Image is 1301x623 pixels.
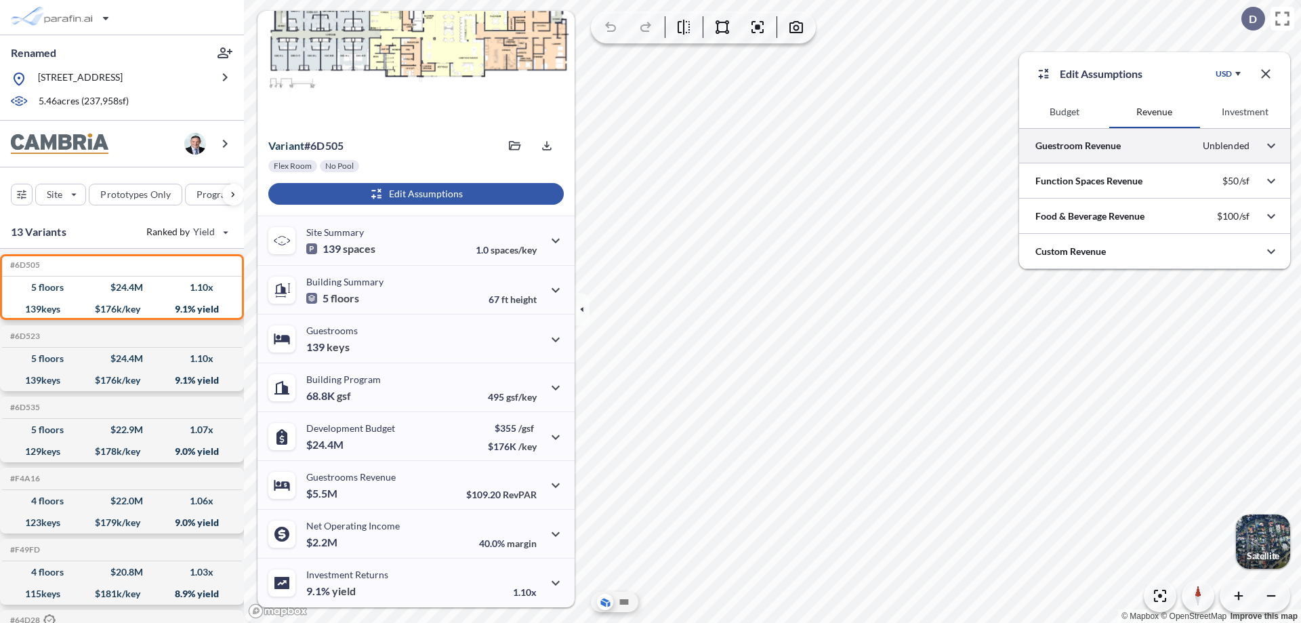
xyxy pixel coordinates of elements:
p: Building Program [306,374,381,385]
span: keys [327,340,350,354]
p: $100/sf [1217,210,1250,222]
a: OpenStreetMap [1161,611,1226,621]
p: 13 Variants [11,224,66,240]
p: Site Summary [306,226,364,238]
p: Custom Revenue [1035,245,1106,258]
p: 1.0 [476,244,537,256]
div: USD [1216,68,1232,79]
p: Investment Returns [306,569,388,580]
button: Site Plan [616,594,632,610]
p: Net Operating Income [306,520,400,531]
p: $109.20 [466,489,537,500]
p: Satellite [1247,550,1279,561]
img: BrandImage [11,134,108,155]
span: height [510,294,537,305]
p: Building Summary [306,276,384,287]
button: Budget [1019,96,1109,128]
p: $50/sf [1222,175,1250,187]
p: Renamed [11,45,56,60]
p: $24.4M [306,438,346,451]
p: Guestrooms Revenue [306,471,396,483]
img: user logo [184,133,206,155]
p: Function Spaces Revenue [1035,174,1142,188]
button: Ranked by Yield [136,221,237,243]
p: Flex Room [274,161,312,172]
h5: Click to copy the code [7,403,40,412]
h5: Click to copy the code [7,545,40,555]
p: 139 [306,340,350,354]
span: spaces [343,242,375,256]
p: 68.8K [306,389,351,403]
button: Aerial View [597,594,613,610]
span: gsf/key [506,391,537,403]
span: margin [507,538,537,549]
p: Edit Assumptions [1060,66,1142,82]
span: gsf [337,389,351,403]
button: Program [185,184,258,205]
p: 5 [306,292,359,305]
h5: Click to copy the code [7,474,40,483]
img: Switcher Image [1236,515,1290,569]
p: Program [197,188,234,201]
p: 9.1% [306,584,356,598]
h5: Click to copy the code [7,260,40,270]
p: 1.10x [513,586,537,598]
p: Food & Beverage Revenue [1035,209,1144,223]
p: Guestrooms [306,325,358,336]
p: $5.5M [306,487,339,500]
p: Site [47,188,62,201]
a: Improve this map [1231,611,1298,621]
p: $176K [488,441,537,452]
span: floors [331,292,359,305]
p: 5.46 acres ( 237,958 sf) [39,94,129,109]
p: D [1249,13,1257,25]
h5: Click to copy the code [7,331,40,341]
button: Revenue [1109,96,1199,128]
button: Switcher ImageSatellite [1236,515,1290,569]
p: Prototypes Only [100,188,171,201]
button: Investment [1200,96,1290,128]
p: # 6d505 [268,139,344,153]
span: Variant [268,139,304,152]
span: RevPAR [503,489,537,500]
span: yield [332,584,356,598]
p: $355 [488,422,537,434]
a: Mapbox [1121,611,1159,621]
button: Edit Assumptions [268,183,564,205]
button: Site [35,184,86,205]
p: $2.2M [306,536,339,549]
p: 67 [489,294,537,305]
span: spaces/key [491,244,537,256]
p: 495 [488,391,537,403]
p: 139 [306,242,375,256]
button: Prototypes Only [89,184,182,205]
span: Yield [193,225,215,239]
span: /key [518,441,537,452]
p: [STREET_ADDRESS] [38,71,123,87]
p: 40.0% [479,538,537,549]
span: /gsf [518,422,534,434]
p: No Pool [325,161,354,172]
span: ft [501,294,508,305]
a: Mapbox homepage [248,603,308,619]
p: Development Budget [306,422,395,434]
